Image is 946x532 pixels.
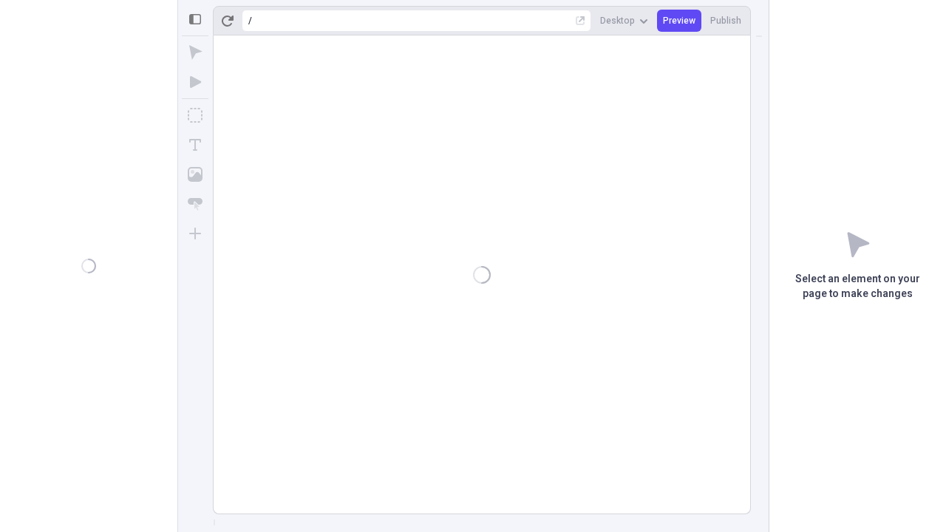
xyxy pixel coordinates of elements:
[182,191,208,217] button: Button
[182,132,208,158] button: Text
[182,102,208,129] button: Box
[594,10,654,32] button: Desktop
[769,272,946,301] p: Select an element on your page to make changes
[182,161,208,188] button: Image
[704,10,747,32] button: Publish
[663,15,695,27] span: Preview
[657,10,701,32] button: Preview
[710,15,741,27] span: Publish
[600,15,635,27] span: Desktop
[248,15,252,27] div: /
